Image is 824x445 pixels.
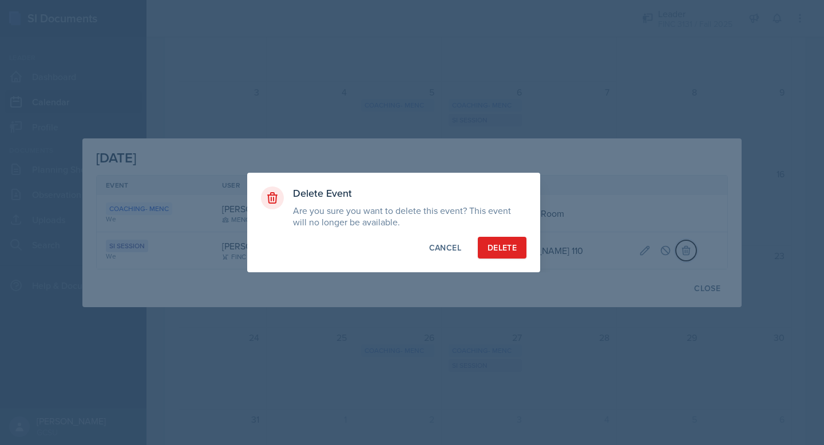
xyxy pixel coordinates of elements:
[419,237,471,259] button: Cancel
[293,186,526,200] h3: Delete Event
[293,205,526,228] p: Are you sure you want to delete this event? This event will no longer be available.
[429,242,461,253] div: Cancel
[478,237,526,259] button: Delete
[488,242,517,253] div: Delete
